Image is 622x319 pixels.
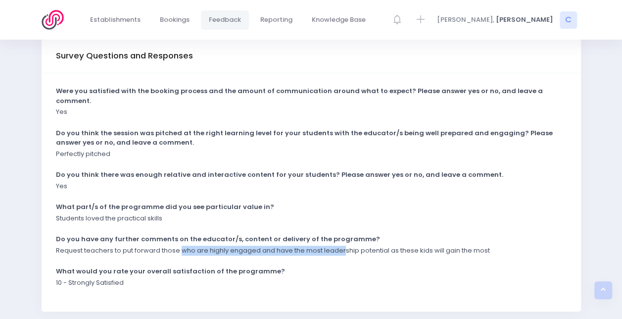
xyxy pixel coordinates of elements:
[56,107,67,117] p: Yes
[56,170,503,179] strong: Do you think there was enough relative and interactive content for your students? Please answer y...
[56,86,543,106] strong: Were you satisfied with the booking process and the amount of communication around what to expect...
[56,202,274,212] strong: What part/s of the programme did you see particular value in?
[252,10,301,30] a: Reporting
[56,266,285,276] strong: What would you rate your overall satisfaction of the programme?
[82,10,149,30] a: Establishments
[312,15,366,25] span: Knowledge Base
[209,15,241,25] span: Feedback
[152,10,198,30] a: Bookings
[304,10,374,30] a: Knowledge Base
[42,10,70,30] img: Logo
[56,234,380,244] strong: Do you have any further comments on the educator/s, content or delivery of the programme?
[260,15,292,25] span: Reporting
[56,213,162,223] p: Students loved the practical skills
[437,15,494,25] span: [PERSON_NAME],
[56,246,490,256] p: Request teachers to put forward those who are highly engaged and have the most leadership potenti...
[56,181,67,191] p: Yes
[56,278,124,288] p: 10 - Strongly Satisfied
[56,51,193,61] h3: Survey Questions and Responses
[90,15,141,25] span: Establishments
[56,149,110,159] p: Perfectly pitched
[160,15,190,25] span: Bookings
[496,15,553,25] span: [PERSON_NAME]
[56,128,553,148] strong: Do you think the session was pitched at the right learning level for your students with the educa...
[560,11,577,29] span: C
[201,10,249,30] a: Feedback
